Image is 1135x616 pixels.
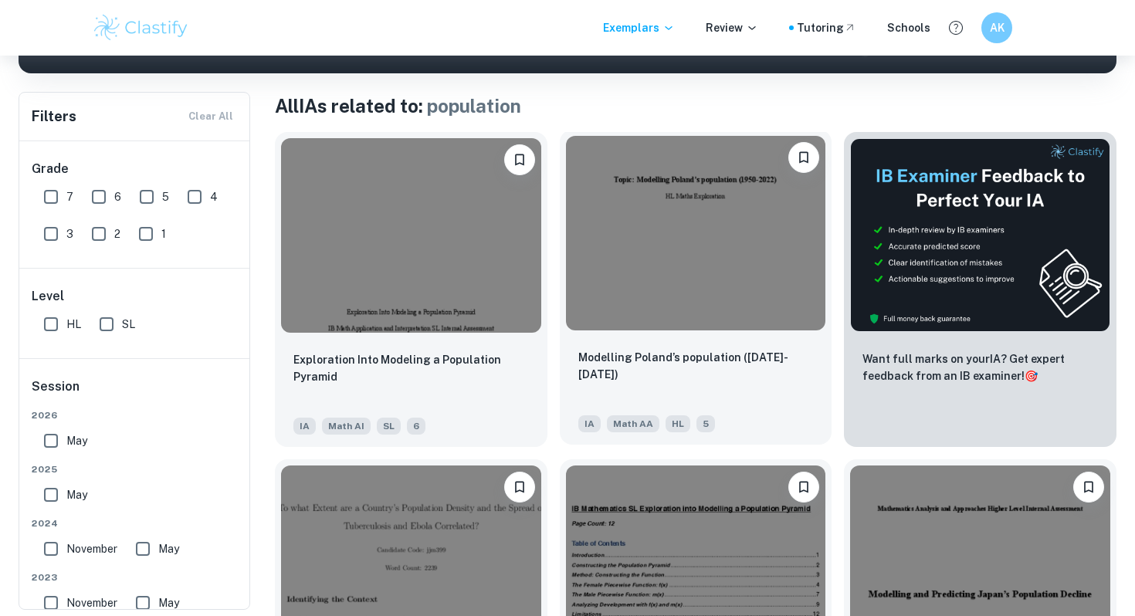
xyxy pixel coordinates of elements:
p: Modelling Poland’s population (1950-2022) [578,349,814,383]
span: May [66,486,87,503]
span: HL [66,316,81,333]
span: SL [122,316,135,333]
button: Help and Feedback [943,15,969,41]
img: Thumbnail [850,138,1110,332]
h6: Filters [32,106,76,127]
span: Math AA [607,415,659,432]
p: Exploration Into Modeling a Population Pyramid [293,351,529,385]
span: SL [377,418,401,435]
span: 2023 [32,570,239,584]
span: 2026 [32,408,239,422]
span: 🎯 [1025,370,1038,382]
button: AK [981,12,1012,43]
p: Want full marks on your IA ? Get expert feedback from an IB examiner! [862,350,1098,384]
span: Math AI [322,418,371,435]
a: Tutoring [797,19,856,36]
span: 4 [210,188,218,205]
span: May [66,432,87,449]
h6: AK [988,19,1006,36]
span: 6 [114,188,121,205]
span: 3 [66,225,73,242]
a: Schools [887,19,930,36]
img: Math AI IA example thumbnail: Exploration Into Modeling a Population P [281,138,541,333]
button: Bookmark [1073,472,1104,503]
span: November [66,594,117,611]
button: Bookmark [788,142,819,173]
button: Bookmark [504,144,535,175]
span: IA [293,418,316,435]
span: 7 [66,188,73,205]
span: HL [666,415,690,432]
h6: Level [32,287,239,306]
a: BookmarkModelling Poland’s population (1950-2022)IAMath AAHL5 [560,132,832,447]
button: Bookmark [504,472,535,503]
img: Math AA IA example thumbnail: Modelling Poland’s population (1950-2022 [566,136,826,330]
span: population [427,95,521,117]
span: 2025 [32,462,239,476]
p: Review [706,19,758,36]
span: 1 [161,225,166,242]
span: 2 [114,225,120,242]
span: 5 [162,188,169,205]
a: BookmarkExploration Into Modeling a Population PyramidIAMath AISL6 [275,132,547,447]
h1: All IAs related to: [275,92,1116,120]
span: 2024 [32,516,239,530]
a: ThumbnailWant full marks on yourIA? Get expert feedback from an IB examiner! [844,132,1116,447]
span: 5 [696,415,715,432]
button: Bookmark [788,472,819,503]
span: IA [578,415,601,432]
span: 6 [407,418,425,435]
h6: Session [32,377,239,408]
p: Exemplars [603,19,675,36]
span: November [66,540,117,557]
span: May [158,540,179,557]
h6: Grade [32,160,239,178]
img: Clastify logo [92,12,190,43]
span: May [158,594,179,611]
